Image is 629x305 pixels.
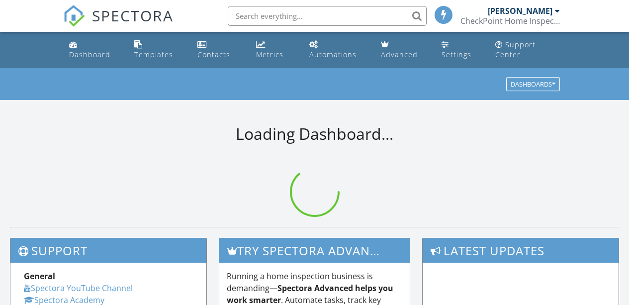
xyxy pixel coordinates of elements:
[423,238,619,263] h3: Latest Updates
[228,6,427,26] input: Search everything...
[219,238,409,263] h3: Try spectora advanced [DATE]
[256,50,283,59] div: Metrics
[511,81,555,88] div: Dashboards
[488,6,552,16] div: [PERSON_NAME]
[24,283,133,294] a: Spectora YouTube Channel
[305,36,369,64] a: Automations (Basic)
[193,36,244,64] a: Contacts
[377,36,430,64] a: Advanced
[506,78,560,92] button: Dashboards
[197,50,230,59] div: Contacts
[309,50,357,59] div: Automations
[69,50,110,59] div: Dashboard
[92,5,174,26] span: SPECTORA
[24,271,55,282] strong: General
[442,50,471,59] div: Settings
[10,238,206,263] h3: Support
[65,36,123,64] a: Dashboard
[491,36,564,64] a: Support Center
[381,50,418,59] div: Advanced
[63,13,174,34] a: SPECTORA
[460,16,560,26] div: CheckPoint Home Inspections,LLC
[495,40,536,59] div: Support Center
[63,5,85,27] img: The Best Home Inspection Software - Spectora
[438,36,483,64] a: Settings
[130,36,185,64] a: Templates
[252,36,297,64] a: Metrics
[134,50,173,59] div: Templates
